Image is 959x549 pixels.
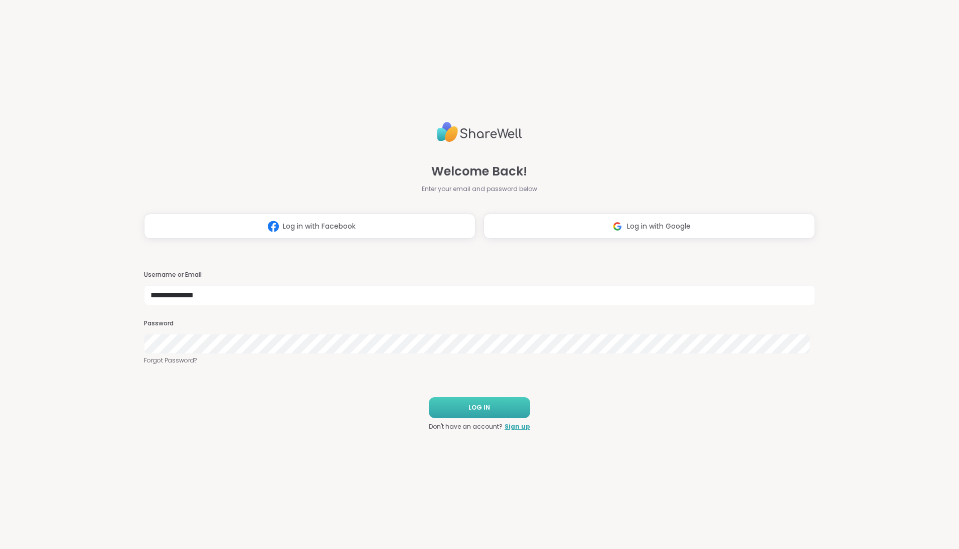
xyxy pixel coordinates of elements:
span: Welcome Back! [431,162,527,180]
span: Log in with Facebook [283,221,356,232]
a: Forgot Password? [144,356,815,365]
button: Log in with Facebook [144,214,475,239]
span: Log in with Google [627,221,691,232]
img: ShareWell Logo [437,118,522,146]
img: ShareWell Logomark [608,217,627,236]
button: Log in with Google [484,214,815,239]
button: LOG IN [429,397,530,418]
span: Don't have an account? [429,422,503,431]
span: LOG IN [468,403,490,412]
h3: Username or Email [144,271,815,279]
span: Enter your email and password below [422,185,537,194]
img: ShareWell Logomark [264,217,283,236]
h3: Password [144,319,815,328]
a: Sign up [505,422,530,431]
